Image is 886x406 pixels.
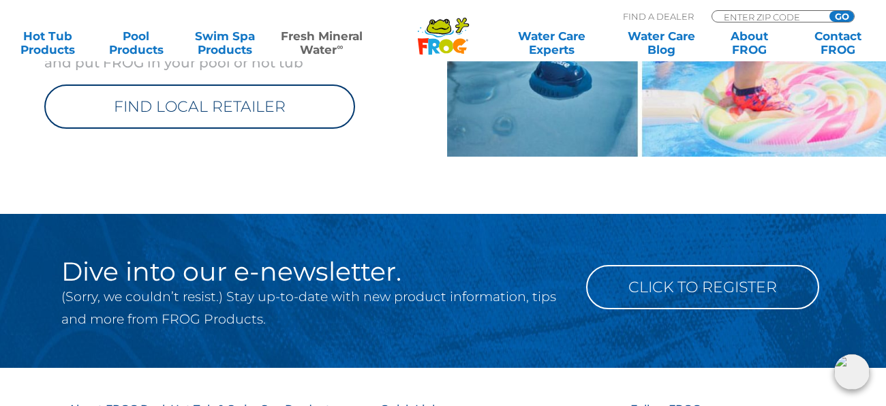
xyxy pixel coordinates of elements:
[834,354,870,390] img: openIcon
[627,29,696,57] a: Water CareBlog
[279,29,365,57] a: Fresh MineralWater∞
[102,29,171,57] a: PoolProducts
[716,29,784,57] a: AboutFROG
[495,29,607,57] a: Water CareExperts
[61,258,566,285] h2: Dive into our e-newsletter.
[61,285,566,330] p: (Sorry, we couldn’t resist.) Stay up-to-date with new product information, tips and more from FRO...
[586,265,819,309] a: Click to Register
[623,10,694,22] p: Find A Dealer
[44,84,355,129] a: FIND LOCAL RETAILER
[829,11,854,22] input: GO
[14,29,82,57] a: Hot TubProducts
[337,42,343,52] sup: ∞
[722,11,814,22] input: Zip Code Form
[190,29,259,57] a: Swim SpaProducts
[17,55,405,71] p: and put FROG in your pool or hot tub
[804,29,872,57] a: ContactFROG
